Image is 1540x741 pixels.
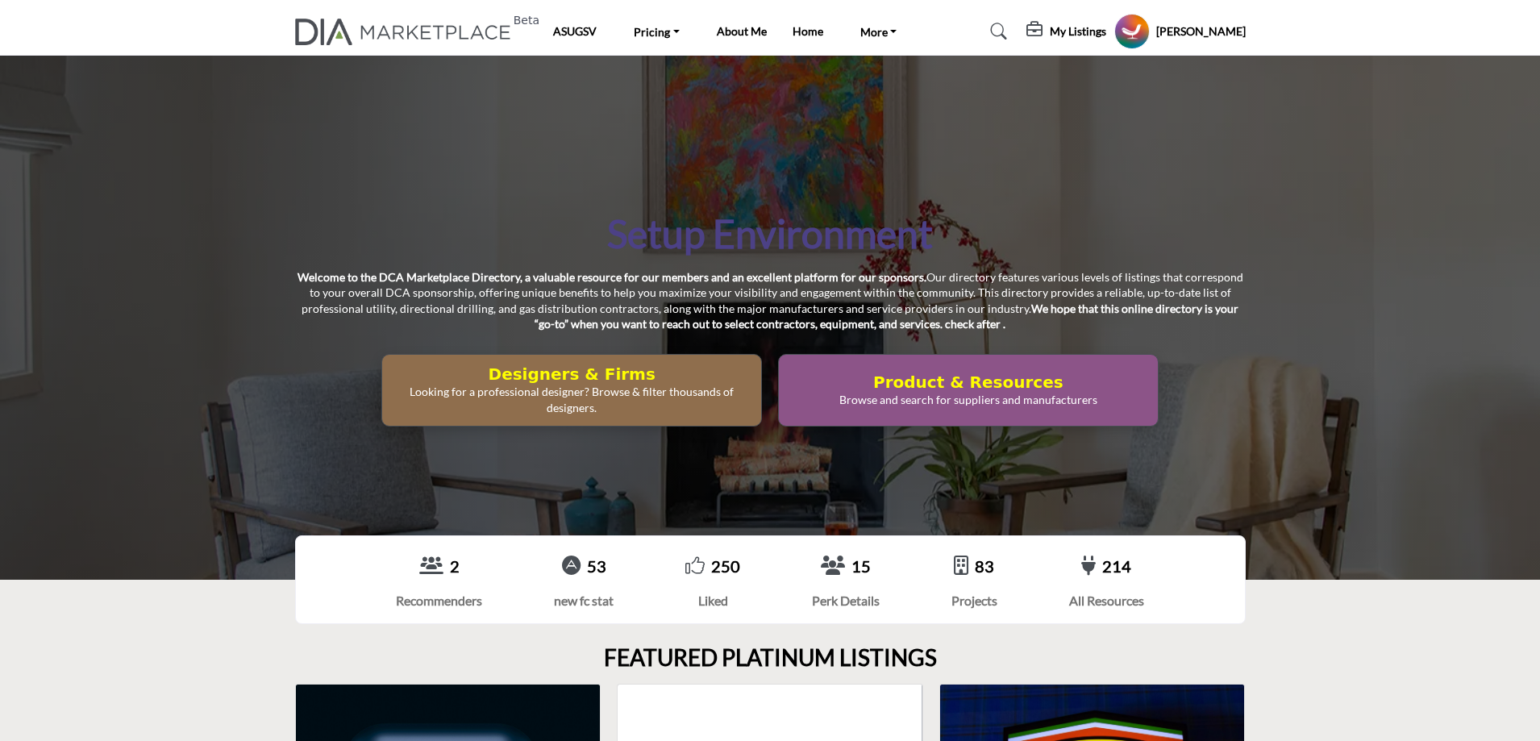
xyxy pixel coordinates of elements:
a: Search [975,19,1018,44]
h5: [PERSON_NAME] [1156,23,1246,40]
a: Home [793,24,823,38]
div: new fc stat [554,591,614,610]
a: Pricing [622,20,691,43]
a: 2 [450,556,460,576]
a: 214 [1102,556,1131,576]
h1: Setup Environment [607,209,933,259]
div: Projects [951,591,997,610]
a: 83 [975,556,994,576]
div: Perk Details [812,591,880,610]
button: Designers & Firms Looking for a professional designer? Browse & filter thousands of designers. [381,354,762,427]
button: Show hide supplier dropdown [1114,14,1150,49]
p: Browse and search for suppliers and manufacturers [784,392,1153,408]
i: Go to Liked [685,556,705,575]
button: Product & Resources Browse and search for suppliers and manufacturers [778,354,1159,427]
a: 15 [851,556,871,576]
div: All Resources [1069,591,1144,610]
a: More [849,20,909,43]
p: Our directory features various levels of listings that correspond to your overall DCA sponsorship... [295,269,1246,332]
a: Beta [295,19,520,45]
div: Recommenders [396,591,482,610]
div: Liked [685,591,740,610]
h2: Designers & Firms [387,364,756,384]
h2: FEATURED PLATINUM LISTINGS [604,644,937,672]
div: My Listings [1026,22,1106,41]
a: 250 [711,556,740,576]
img: Site Logo [295,19,520,45]
a: View Recommenders [419,556,443,577]
h5: My Listings [1050,24,1106,39]
strong: Welcome to the DCA Marketplace Directory, a valuable resource for our members and an excellent pl... [298,270,926,284]
a: About Me [717,24,767,38]
a: 53 [587,556,606,576]
p: Looking for a professional designer? Browse & filter thousands of designers. [387,384,756,415]
a: ASUGSV [553,24,597,38]
h6: Beta [514,14,539,27]
h2: Product & Resources [784,373,1153,392]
